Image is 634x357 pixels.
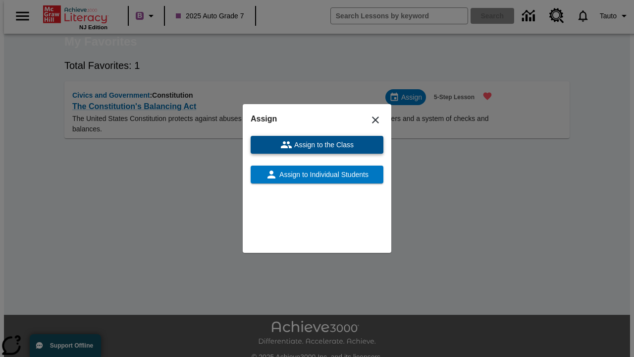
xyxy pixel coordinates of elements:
[251,136,383,154] button: Assign to the Class
[251,112,383,126] h6: Assign
[364,108,387,132] button: Close
[277,170,369,180] span: Assign to Individual Students
[251,166,383,183] button: Assign to Individual Students
[292,140,354,150] span: Assign to the Class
